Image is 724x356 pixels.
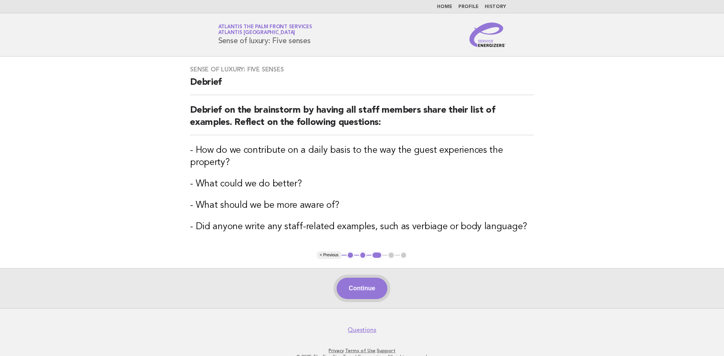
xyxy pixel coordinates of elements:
[218,25,312,45] h1: Sense of luxury: Five senses
[129,348,596,354] p: · ·
[337,278,387,299] button: Continue
[190,76,534,95] h2: Debrief
[437,5,452,9] a: Home
[317,251,342,259] button: < Previous
[348,326,376,334] a: Questions
[218,31,295,36] span: Atlantis [GEOGRAPHIC_DATA]
[458,5,479,9] a: Profile
[190,199,534,212] h3: - What should we be more aware of?
[377,348,395,353] a: Support
[190,66,534,73] h3: Sense of luxury: Five senses
[485,5,506,9] a: History
[190,221,534,233] h3: - Did anyone write any staff-related examples, such as verbiage or body language?
[469,23,506,47] img: Service Energizers
[345,348,376,353] a: Terms of Use
[371,251,382,259] button: 3
[190,178,534,190] h3: - What could we do better?
[218,24,312,35] a: Atlantis The Palm Front ServicesAtlantis [GEOGRAPHIC_DATA]
[190,144,534,169] h3: - How do we contribute on a daily basis to the way the guest experiences the property?
[347,251,354,259] button: 1
[329,348,344,353] a: Privacy
[190,104,534,135] h2: Debrief on the brainstorm by having all staff members share their list of examples. Reflect on th...
[359,251,367,259] button: 2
